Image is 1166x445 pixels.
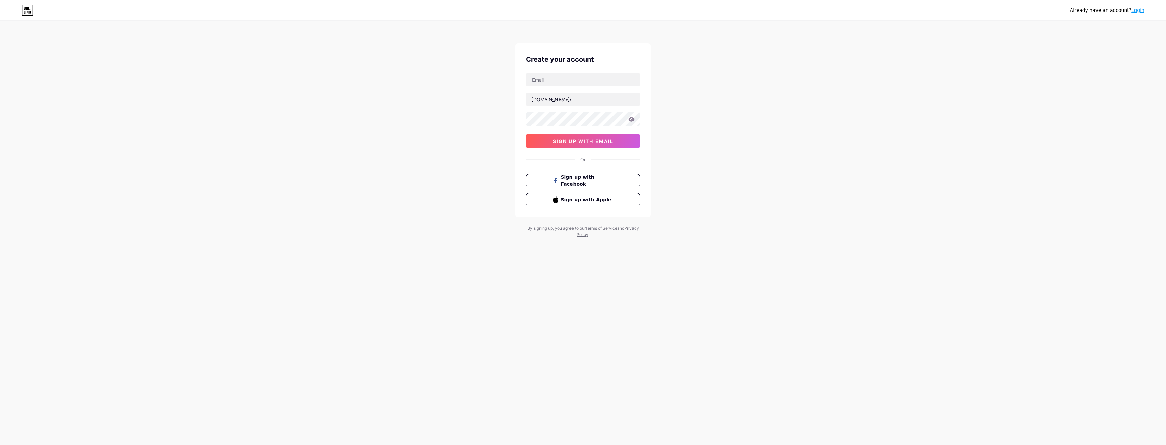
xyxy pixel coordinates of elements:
[525,225,641,238] div: By signing up, you agree to our and .
[580,156,586,163] div: Or
[526,93,640,106] input: username
[1070,7,1144,14] div: Already have an account?
[561,174,614,188] span: Sign up with Facebook
[1131,7,1144,13] a: Login
[526,73,640,86] input: Email
[526,134,640,148] button: sign up with email
[561,196,614,203] span: Sign up with Apple
[526,193,640,206] button: Sign up with Apple
[531,96,571,103] div: [DOMAIN_NAME]/
[585,226,617,231] a: Terms of Service
[526,54,640,64] div: Create your account
[526,174,640,187] button: Sign up with Facebook
[553,138,614,144] span: sign up with email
